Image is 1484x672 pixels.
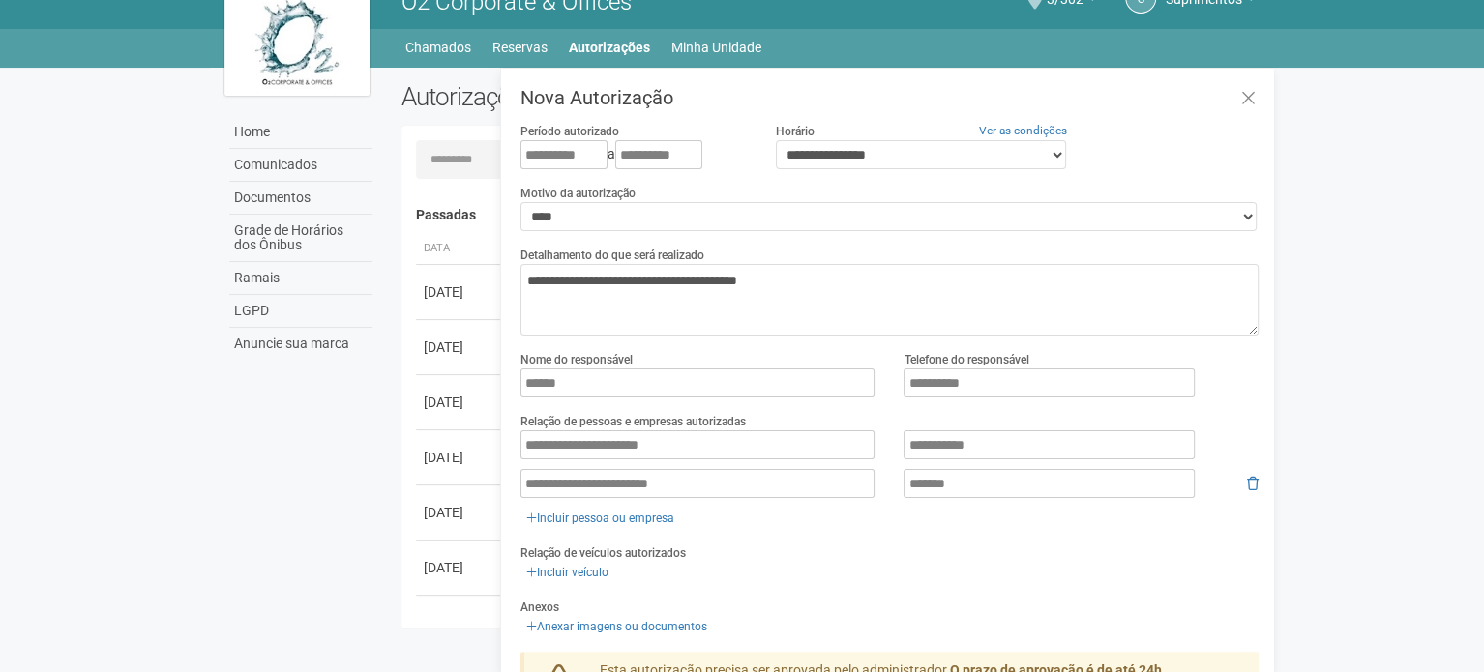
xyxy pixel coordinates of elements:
[229,149,372,182] a: Comunicados
[401,82,816,111] h2: Autorizações
[520,247,704,264] label: Detalhamento do que será realizado
[424,613,495,632] div: [DATE]
[520,562,614,583] a: Incluir veículo
[229,116,372,149] a: Home
[229,328,372,360] a: Anuncie sua marca
[492,34,548,61] a: Reservas
[520,508,680,529] a: Incluir pessoa ou empresa
[520,123,619,140] label: Período autorizado
[229,262,372,295] a: Ramais
[520,351,633,368] label: Nome do responsável
[229,295,372,328] a: LGPD
[520,544,686,562] label: Relação de veículos autorizados
[424,282,495,302] div: [DATE]
[424,503,495,522] div: [DATE]
[520,185,636,202] label: Motivo da autorização
[520,599,559,616] label: Anexos
[569,34,650,61] a: Autorizações
[520,413,746,430] label: Relação de pessoas e empresas autorizadas
[1247,477,1259,490] i: Remover
[520,140,747,169] div: a
[424,558,495,577] div: [DATE]
[979,124,1067,137] a: Ver as condições
[671,34,761,61] a: Minha Unidade
[416,208,1245,222] h4: Passadas
[520,88,1259,107] h3: Nova Autorização
[424,448,495,467] div: [DATE]
[904,351,1028,368] label: Telefone do responsável
[424,337,495,357] div: [DATE]
[424,393,495,412] div: [DATE]
[405,34,471,61] a: Chamados
[229,215,372,262] a: Grade de Horários dos Ônibus
[416,233,503,265] th: Data
[229,182,372,215] a: Documentos
[520,616,713,637] a: Anexar imagens ou documentos
[776,123,815,140] label: Horário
